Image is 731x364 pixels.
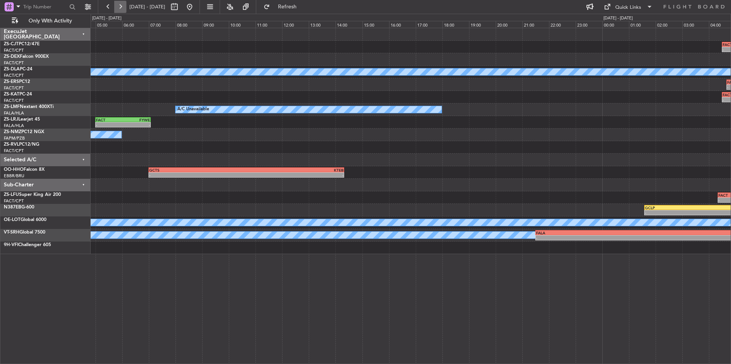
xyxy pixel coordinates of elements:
[4,130,21,134] span: ZS-NMZ
[4,105,54,109] a: ZS-LMFNextant 400XTi
[309,21,335,28] div: 13:00
[4,73,24,78] a: FACT/CPT
[246,168,343,172] div: KTEB
[4,148,24,154] a: FACT/CPT
[4,123,24,129] a: FALA/HLA
[4,105,20,109] span: ZS-LMF
[4,117,18,122] span: ZS-LRJ
[682,21,709,28] div: 03:00
[536,235,650,240] div: -
[4,218,46,222] a: OE-LOTGlobal 6000
[4,167,45,172] a: OO-HHOFalcon 8X
[4,167,24,172] span: OO-HHO
[536,230,650,235] div: FALA
[92,15,121,22] div: [DATE] - [DATE]
[4,192,61,197] a: ZS-LFUSuper King Air 200
[177,104,209,115] div: A/C Unavailable
[4,205,21,210] span: N387EB
[4,135,25,141] a: FAPM/PZB
[603,15,633,22] div: [DATE] - [DATE]
[4,230,19,235] span: VT-SRH
[4,230,45,235] a: VT-SRHGlobal 7500
[176,21,202,28] div: 08:00
[4,79,30,84] a: ZS-ERSPC12
[4,173,24,179] a: EBBR/BRU
[20,18,80,24] span: Only With Activity
[202,21,229,28] div: 09:00
[149,168,246,172] div: GCTS
[149,21,176,28] div: 07:00
[389,21,416,28] div: 16:00
[496,21,522,28] div: 20:00
[4,243,18,247] span: 9H-VFI
[602,21,629,28] div: 00:00
[522,21,549,28] div: 21:00
[615,4,641,11] div: Quick Links
[255,21,282,28] div: 11:00
[23,1,67,13] input: Trip Number
[4,85,24,91] a: FACT/CPT
[282,21,309,28] div: 12:00
[656,21,682,28] div: 02:00
[4,218,21,222] span: OE-LOT
[123,122,150,127] div: -
[246,173,343,177] div: -
[4,198,24,204] a: FACT/CPT
[129,3,165,10] span: [DATE] - [DATE]
[4,48,24,53] a: FACT/CPT
[4,67,32,72] a: ZS-DLAPC-24
[4,205,34,210] a: N387EBG-600
[442,21,469,28] div: 18:00
[416,21,442,28] div: 17:00
[629,21,656,28] div: 01:00
[96,118,123,122] div: FACT
[469,21,496,28] div: 19:00
[96,21,122,28] div: 05:00
[229,21,255,28] div: 10:00
[4,54,49,59] a: ZS-DEXFalcon 900EX
[4,42,40,46] a: ZS-CJTPC12/47E
[4,67,20,72] span: ZS-DLA
[4,54,20,59] span: ZS-DEX
[4,243,51,247] a: 9H-VFIChallenger 605
[4,130,44,134] a: ZS-NMZPC12 NGX
[549,21,576,28] div: 22:00
[576,21,602,28] div: 23:00
[4,92,19,97] span: ZS-KAT
[4,98,24,103] a: FACT/CPT
[149,173,246,177] div: -
[4,110,24,116] a: FALA/HLA
[122,21,149,28] div: 06:00
[96,122,123,127] div: -
[335,21,362,28] div: 14:00
[362,21,389,28] div: 15:00
[4,60,24,66] a: FACT/CPT
[4,142,39,147] a: ZS-RVLPC12/NG
[4,92,32,97] a: ZS-KATPC-24
[4,42,19,46] span: ZS-CJT
[260,1,306,13] button: Refresh
[8,15,83,27] button: Only With Activity
[4,192,19,197] span: ZS-LFU
[4,142,19,147] span: ZS-RVL
[123,118,150,122] div: FYWE
[600,1,656,13] button: Quick Links
[4,117,40,122] a: ZS-LRJLearjet 45
[271,4,303,10] span: Refresh
[4,79,19,84] span: ZS-ERS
